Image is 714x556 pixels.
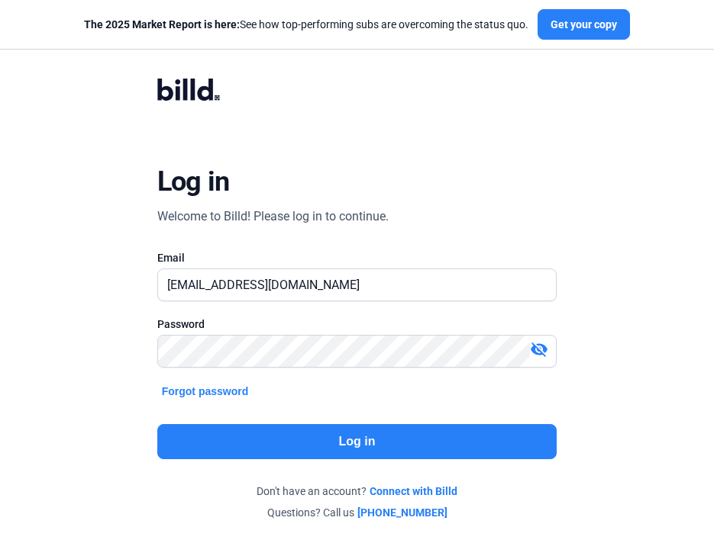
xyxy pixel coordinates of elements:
[84,18,240,31] span: The 2025 Market Report is here:
[157,317,557,332] div: Password
[357,505,447,520] a: [PHONE_NUMBER]
[530,340,548,358] mat-icon: visibility_off
[538,9,630,40] button: Get your copy
[157,383,254,400] button: Forgot password
[157,165,230,198] div: Log in
[157,207,389,226] div: Welcome to Billd! Please log in to continue.
[370,484,457,499] a: Connect with Billd
[157,424,557,459] button: Log in
[157,505,557,520] div: Questions? Call us
[84,17,528,32] div: See how top-performing subs are overcoming the status quo.
[157,484,557,499] div: Don't have an account?
[157,250,557,265] div: Email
